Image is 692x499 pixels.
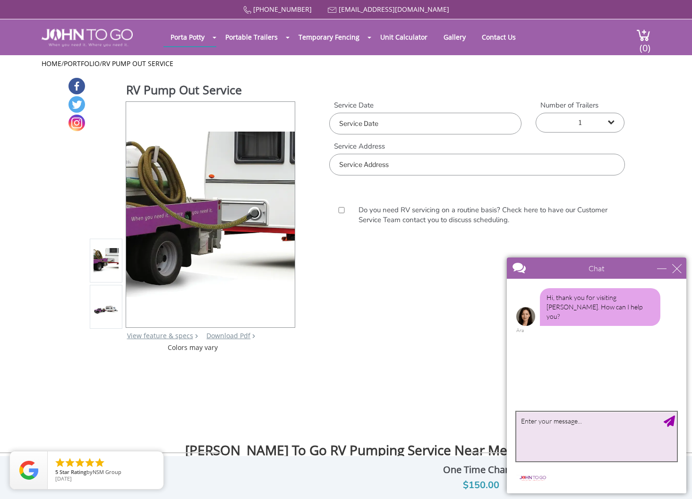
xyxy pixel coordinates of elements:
[395,462,568,478] div: One Time Charge
[126,82,296,100] h1: RV Pump Out Service
[93,468,121,475] span: NSM Group
[55,469,156,476] span: by
[195,334,198,338] img: right arrow icon
[42,59,61,68] a: Home
[94,457,105,468] li: 
[68,115,85,131] a: Instagram
[501,252,692,499] iframe: Live Chat Box
[94,248,119,273] img: Product
[373,28,435,46] a: Unit Calculator
[90,343,296,352] div: Colors may vary
[54,457,66,468] li: 
[291,28,367,46] a: Temporary Fencing
[55,468,58,475] span: 5
[60,468,86,475] span: Star Rating
[243,6,251,14] img: Call
[329,100,521,110] label: Service Date
[253,5,312,14] a: [PHONE_NUMBER]
[328,7,337,13] img: Mail
[127,331,193,340] a: View feature & specs
[68,78,85,94] a: Facebook
[329,154,624,175] input: Service Address
[19,461,38,480] img: Review Rating
[354,205,617,225] label: Do you need RV servicing on a routine basis? Check here to have our Customer Service Team contact...
[329,141,624,151] label: Service Address
[339,5,449,14] a: [EMAIL_ADDRESS][DOMAIN_NAME]
[475,28,523,46] a: Contact Us
[64,59,100,68] a: Portfolio
[329,113,521,134] input: Service Date
[163,28,212,46] a: Porta Potty
[42,29,133,47] img: JOHN to go
[74,457,85,468] li: 
[252,334,255,338] img: chevron.png
[206,331,250,340] a: Download Pdf
[68,96,85,113] a: Twitter
[64,457,76,468] li: 
[84,457,95,468] li: 
[636,29,650,42] img: cart a
[42,59,650,68] ul: / /
[536,100,624,110] label: Number of Trailers
[639,34,650,54] span: (0)
[218,28,285,46] a: Portable Trailers
[395,478,568,493] div: $150.00
[94,305,119,314] img: Product
[436,28,473,46] a: Gallery
[55,475,72,482] span: [DATE]
[102,59,173,68] a: RV Pump Out Service
[126,132,295,298] img: Product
